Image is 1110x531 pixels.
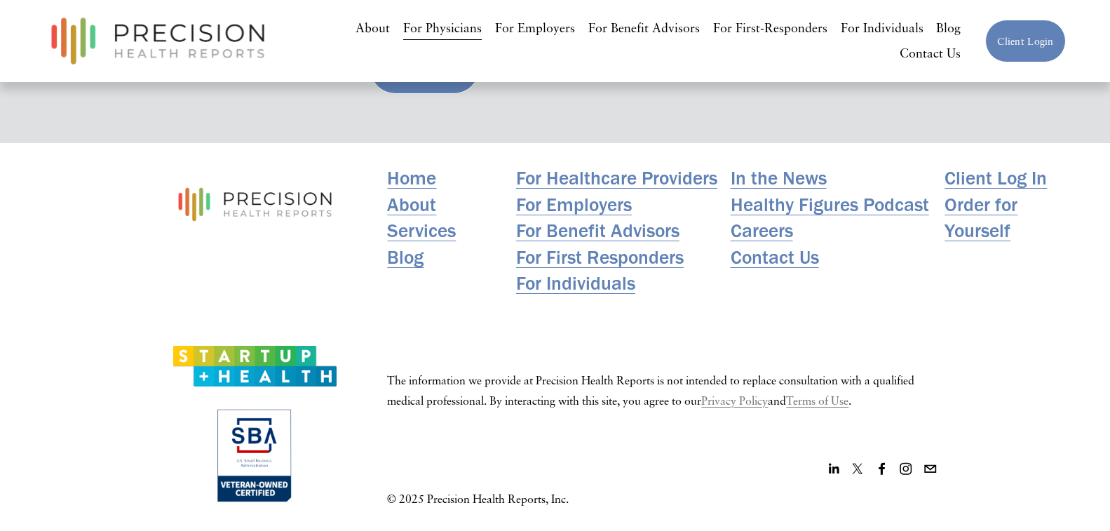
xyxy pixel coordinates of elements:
a: Blog [936,16,961,41]
a: Terms of Use [786,391,848,411]
p: The information we provide at Precision Health Reports is not intended to replace consultation wi... [387,370,937,411]
a: Contact Us [731,244,819,270]
a: About [387,191,436,217]
a: Careers [731,217,793,243]
a: linkedin-unauth [827,459,840,479]
a: Blog [387,244,424,270]
a: About [356,16,390,41]
a: Healthy Figures Podcast [731,191,929,217]
a: Client Login [985,20,1065,62]
a: For Healthcare Providers [516,165,717,191]
a: For First Responders [516,244,684,270]
a: For Benefit Advisors [516,217,679,243]
a: For Employers [495,16,575,41]
p: © 2025 Precision Health Reports, Inc. [387,489,637,509]
a: For Benefit Advisors [588,16,700,41]
a: For Physicians [403,16,482,41]
a: For First-Responders [713,16,827,41]
a: Services [387,217,456,243]
a: For Employers [516,191,632,217]
a: In the News [731,165,827,191]
iframe: Chat Widget [858,351,1110,531]
a: Contact Us [900,41,961,66]
a: Client Log In [945,165,1047,191]
a: For Individuals [841,16,923,41]
a: Privacy Policy [701,391,768,411]
a: Home [387,165,436,191]
img: Precision Health Reports [44,11,271,71]
a: X [851,459,864,479]
a: Order for Yourself [945,191,1065,244]
a: For Individuals [516,270,635,296]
